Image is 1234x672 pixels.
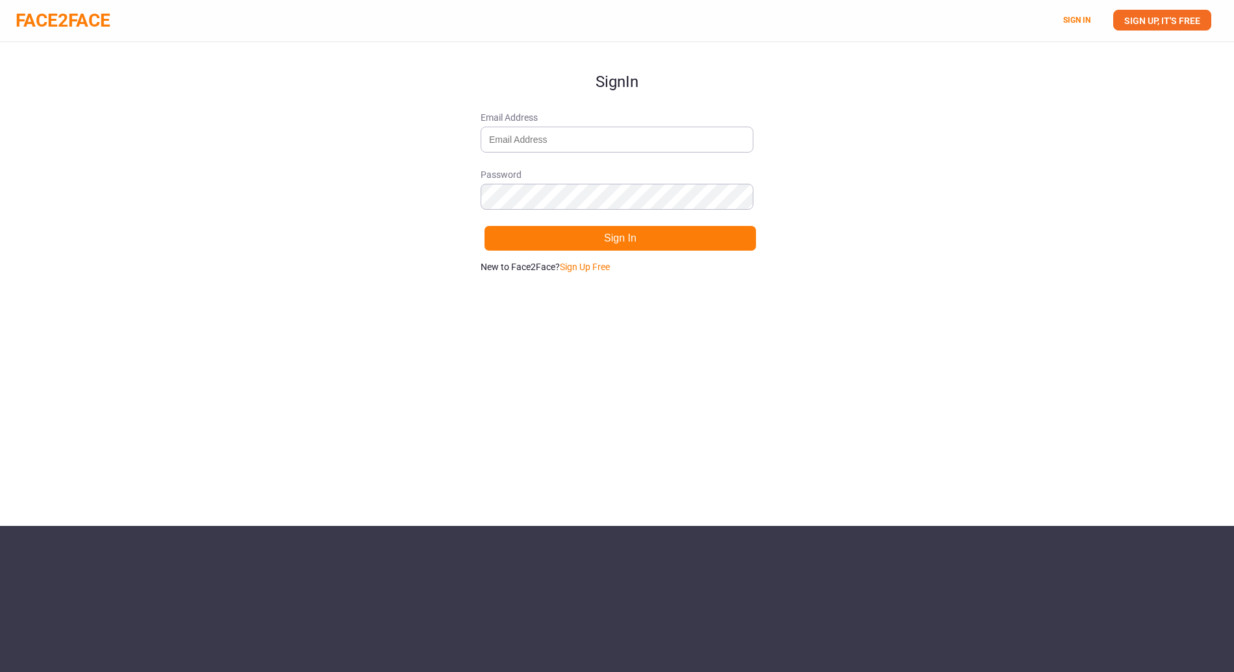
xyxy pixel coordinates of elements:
p: New to Face2Face? [481,260,753,273]
button: Sign In [484,225,757,251]
a: Sign Up Free [560,262,610,272]
a: SIGN IN [1063,16,1090,25]
a: FACE2FACE [16,10,110,31]
span: Email Address [481,111,753,124]
input: Email Address [481,127,753,153]
input: Password [481,184,753,210]
span: Password [481,168,753,181]
h1: Sign In [481,42,753,90]
a: SIGN UP, IT'S FREE [1113,10,1211,31]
